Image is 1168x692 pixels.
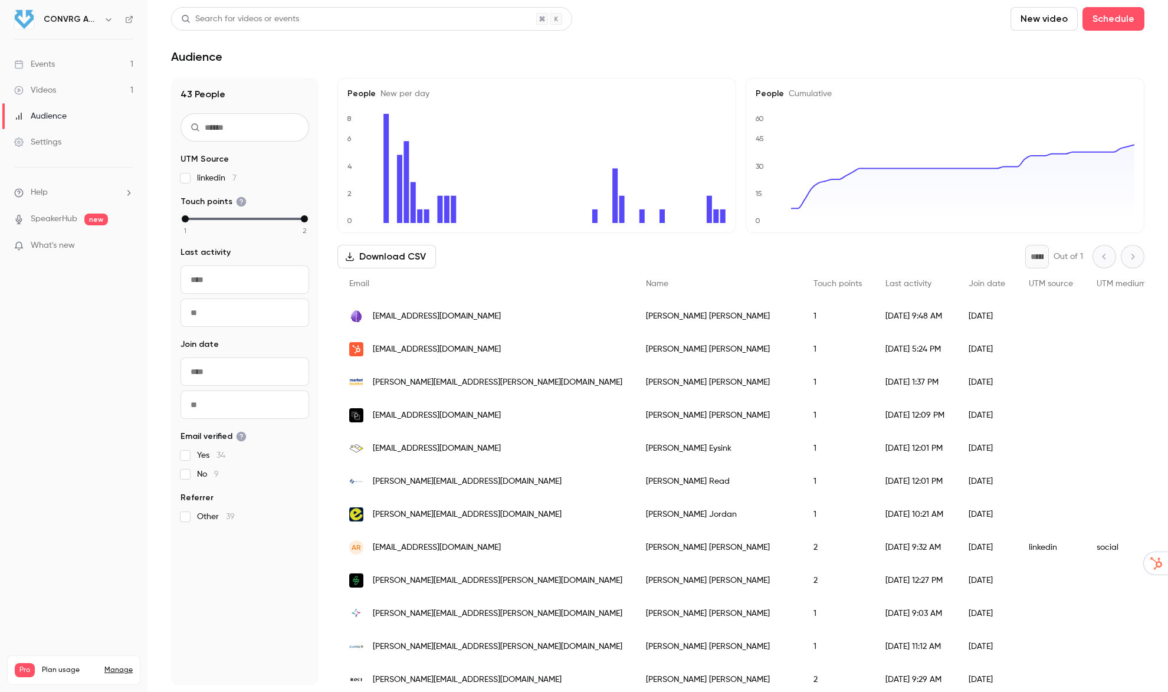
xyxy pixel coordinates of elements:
span: UTM Source [181,153,229,165]
img: wheretostart.co [349,441,363,455]
text: 8 [347,114,352,123]
span: Other [197,511,235,523]
div: 1 [802,366,874,399]
img: ligtas.co.uk [349,606,363,621]
span: 9 [214,470,219,478]
div: [DATE] [957,399,1017,432]
div: [PERSON_NAME] [PERSON_NAME] [634,630,802,663]
div: [DATE] 11:12 AM [874,630,957,663]
span: UTM source [1029,280,1073,288]
div: [DATE] [957,597,1017,630]
img: CONVRG Agency [15,10,34,29]
img: myenergi.com [349,573,363,588]
img: atamis.co.uk [349,639,363,654]
div: social [1085,531,1158,564]
button: New video [1010,7,1078,31]
div: 2 [802,531,874,564]
div: [DATE] 1:37 PM [874,366,957,399]
div: Events [14,58,55,70]
img: marketlocation.co.uk [349,375,363,389]
img: penarth.co.uk [349,474,363,488]
div: [PERSON_NAME] [PERSON_NAME] [634,564,802,597]
div: 2 [802,564,874,597]
div: [DATE] 10:21 AM [874,498,957,531]
span: [PERSON_NAME][EMAIL_ADDRESS][DOMAIN_NAME] [373,509,562,521]
span: [EMAIL_ADDRESS][DOMAIN_NAME] [373,343,501,356]
span: [EMAIL_ADDRESS][DOMAIN_NAME] [373,442,501,455]
div: 1 [802,465,874,498]
div: [PERSON_NAME] Read [634,465,802,498]
span: Plan usage [42,665,97,675]
div: max [301,215,308,222]
h1: 43 People [181,87,309,101]
span: AR [352,542,361,553]
span: Help [31,186,48,199]
span: [PERSON_NAME][EMAIL_ADDRESS][DOMAIN_NAME] [373,475,562,488]
span: New per day [376,90,429,98]
span: [EMAIL_ADDRESS][DOMAIN_NAME] [373,310,501,323]
img: roci.co.uk [349,673,363,687]
span: Last activity [885,280,931,288]
div: 1 [802,300,874,333]
span: [PERSON_NAME][EMAIL_ADDRESS][PERSON_NAME][DOMAIN_NAME] [373,376,622,389]
text: 6 [347,135,352,143]
button: Schedule [1082,7,1144,31]
div: [PERSON_NAME] [PERSON_NAME] [634,366,802,399]
div: [PERSON_NAME] [PERSON_NAME] [634,531,802,564]
text: 30 [756,162,764,170]
div: Settings [14,136,61,148]
span: 39 [226,513,235,521]
span: [PERSON_NAME][EMAIL_ADDRESS][PERSON_NAME][DOMAIN_NAME] [373,641,622,653]
li: help-dropdown-opener [14,186,133,199]
div: 1 [802,399,874,432]
span: Last activity [181,247,231,258]
div: [PERSON_NAME] [PERSON_NAME] [634,333,802,366]
div: 1 [802,630,874,663]
div: [DATE] 12:01 PM [874,432,957,465]
div: [DATE] 12:09 PM [874,399,957,432]
span: [EMAIL_ADDRESS][DOMAIN_NAME] [373,542,501,554]
div: 1 [802,333,874,366]
img: assetbank.co.uk [349,309,363,323]
text: 0 [347,217,352,225]
div: [DATE] 9:48 AM [874,300,957,333]
span: 2 [303,225,307,236]
span: new [84,214,108,225]
span: [EMAIL_ADDRESS][DOMAIN_NAME] [373,409,501,422]
span: linkedin [197,172,237,184]
span: What's new [31,240,75,252]
div: [PERSON_NAME] [PERSON_NAME] [634,399,802,432]
div: 1 [802,597,874,630]
div: 1 [802,498,874,531]
div: [PERSON_NAME] [PERSON_NAME] [634,597,802,630]
span: [PERSON_NAME][EMAIL_ADDRESS][DOMAIN_NAME] [373,674,562,686]
span: No [197,468,219,480]
h5: People [347,88,726,100]
span: Touch points [813,280,862,288]
div: [PERSON_NAME] [PERSON_NAME] [634,300,802,333]
div: [DATE] 9:03 AM [874,597,957,630]
div: [DATE] [957,300,1017,333]
div: Audience [14,110,67,122]
text: 45 [756,135,764,143]
button: Download CSV [337,245,436,268]
span: Email [349,280,369,288]
img: humnize.com [349,507,363,522]
span: [PERSON_NAME][EMAIL_ADDRESS][PERSON_NAME][DOMAIN_NAME] [373,608,622,620]
iframe: Noticeable Trigger [119,241,133,251]
span: Referrer [181,492,214,504]
text: 15 [755,189,762,198]
div: [DATE] [957,465,1017,498]
div: [DATE] [957,366,1017,399]
text: 0 [755,217,760,225]
span: Join date [969,280,1005,288]
h6: CONVRG Agency [44,14,99,25]
span: 7 [232,174,237,182]
span: Pro [15,663,35,677]
div: [DATE] 12:27 PM [874,564,957,597]
div: min [182,215,189,222]
div: [DATE] [957,498,1017,531]
h5: People [756,88,1134,100]
p: Out of 1 [1054,251,1083,263]
text: 4 [347,162,352,170]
